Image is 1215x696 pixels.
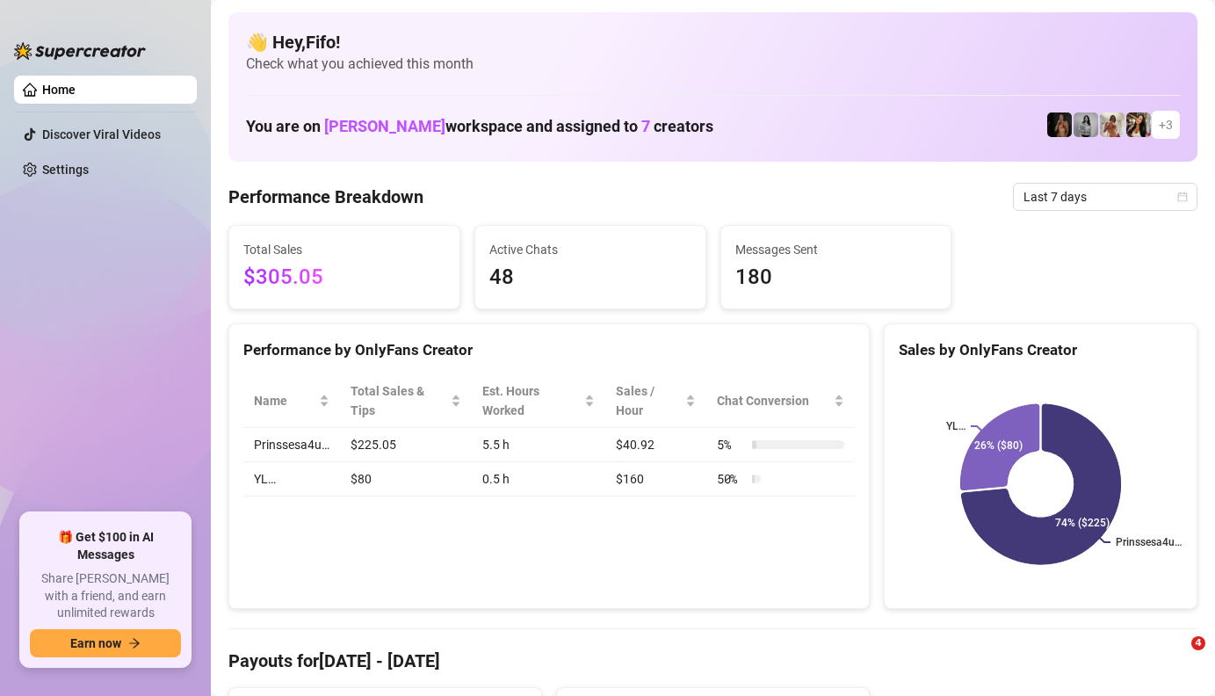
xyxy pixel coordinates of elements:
th: Name [243,374,340,428]
span: + 3 [1159,115,1173,134]
span: Check what you achieved this month [246,54,1180,74]
span: 🎁 Get $100 in AI Messages [30,529,181,563]
span: Name [254,391,315,410]
span: Messages Sent [735,240,937,259]
td: $80 [340,462,472,497]
img: Green [1100,112,1125,137]
td: $40.92 [605,428,706,462]
span: calendar [1177,192,1188,202]
h4: Performance Breakdown [228,185,423,209]
span: [PERSON_NAME] [324,117,445,135]
td: $160 [605,462,706,497]
h1: You are on workspace and assigned to creators [246,117,713,136]
span: Sales / Hour [616,381,682,420]
div: Performance by OnlyFans Creator [243,338,855,362]
th: Total Sales & Tips [340,374,472,428]
span: 5 % [717,435,745,454]
span: $305.05 [243,261,445,294]
span: Total Sales [243,240,445,259]
a: Discover Viral Videos [42,127,161,141]
span: 7 [641,117,650,135]
span: Last 7 days [1023,184,1187,210]
img: AD [1126,112,1151,137]
h4: 👋 Hey, Fifo ! [246,30,1180,54]
img: logo-BBDzfeDw.svg [14,42,146,60]
a: Settings [42,163,89,177]
span: 180 [735,261,937,294]
th: Chat Conversion [706,374,855,428]
div: Est. Hours Worked [482,381,581,420]
div: Sales by OnlyFans Creator [899,338,1182,362]
span: arrow-right [128,637,141,649]
iframe: Intercom live chat [1155,636,1197,678]
span: 50 % [717,469,745,489]
td: Prinssesa4u… [243,428,340,462]
text: Prinssesa4u… [1116,536,1182,548]
td: $225.05 [340,428,472,462]
img: D [1047,112,1072,137]
span: Chat Conversion [717,391,830,410]
th: Sales / Hour [605,374,706,428]
td: YL… [243,462,340,497]
a: Home [42,83,76,97]
span: Total Sales & Tips [351,381,447,420]
span: 4 [1191,636,1205,650]
img: A [1074,112,1098,137]
span: Earn now [70,636,121,650]
span: Active Chats [489,240,691,259]
text: YL… [946,420,965,432]
td: 0.5 h [472,462,605,497]
h4: Payouts for [DATE] - [DATE] [228,649,1197,673]
button: Earn nowarrow-right [30,629,181,657]
span: 48 [489,261,691,294]
span: Share [PERSON_NAME] with a friend, and earn unlimited rewards [30,570,181,622]
td: 5.5 h [472,428,605,462]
